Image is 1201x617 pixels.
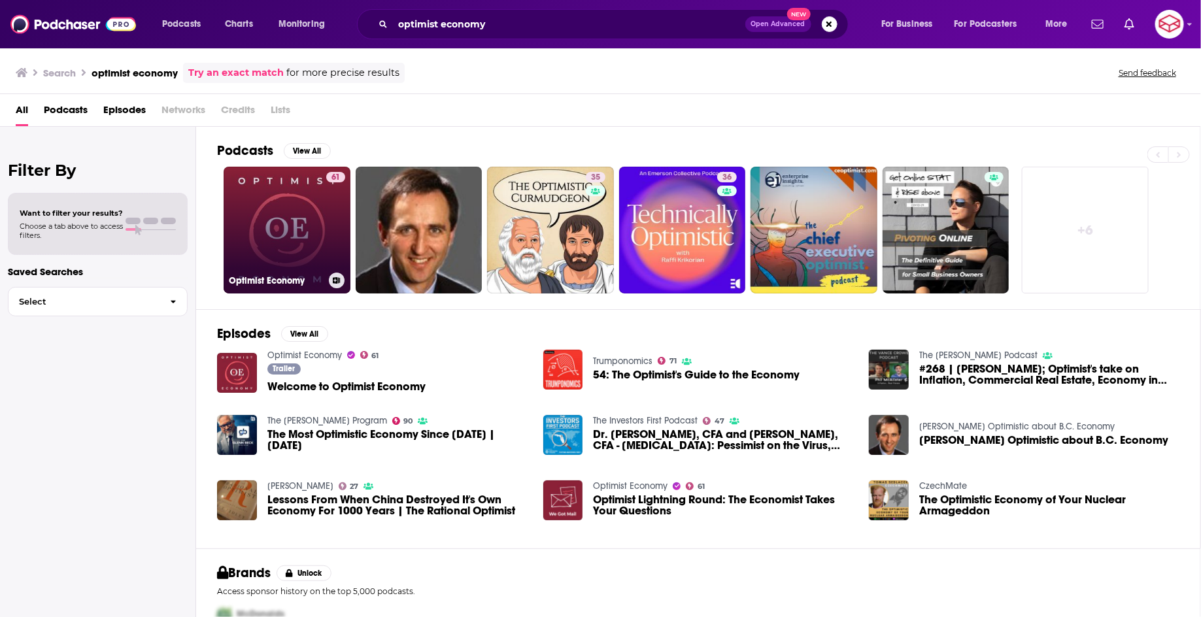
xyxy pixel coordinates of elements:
span: 90 [403,418,413,424]
a: 61Optimist Economy [224,167,350,293]
a: Show notifications dropdown [1087,13,1109,35]
span: 47 [715,418,724,424]
a: 27 [339,482,359,490]
a: 54: The Optimist's Guide to the Economy [593,369,800,380]
a: Trumponomics [593,356,652,367]
img: Hodgson Optimistic about B.C. Economy [869,415,909,455]
span: For Podcasters [955,15,1017,33]
a: 36 [619,167,746,293]
a: The Glenn Beck Program [267,415,387,426]
span: Monitoring [279,15,325,33]
img: Welcome to Optimist Economy [217,353,257,393]
span: 61 [331,171,340,184]
a: Try an exact match [188,65,284,80]
button: Show profile menu [1155,10,1184,39]
h2: Episodes [217,325,271,342]
span: for more precise results [286,65,399,80]
a: 71 [658,357,677,365]
div: Search podcasts, credits, & more... [369,9,861,39]
a: Show notifications dropdown [1119,13,1140,35]
img: Dr. David Kelly, CFA and Steve Curley, CFA - COVID-19: Pessimist on the Virus, Optimist on the Ec... [543,415,583,455]
span: [PERSON_NAME] Optimistic about B.C. Economy [919,435,1168,446]
a: Hodgson Optimistic about B.C. Economy [919,421,1115,432]
a: 35 [487,167,614,293]
span: 71 [669,358,677,364]
span: 61 [698,484,705,490]
span: Networks [161,99,205,126]
span: 61 [371,353,379,359]
p: Saved Searches [8,265,188,278]
a: Optimist Lightning Round: The Economist Takes Your Questions [593,494,853,516]
a: The Investors First Podcast [593,415,698,426]
a: Optimist Economy [267,350,342,361]
img: 54: The Optimist's Guide to the Economy [543,350,583,390]
span: Logged in as callista [1155,10,1184,39]
span: Trailer [273,365,295,373]
span: More [1045,15,1068,33]
span: Choose a tab above to access filters. [20,222,123,240]
a: Dr. David Kelly, CFA and Steve Curley, CFA - COVID-19: Pessimist on the Virus, Optimist on the Ec... [593,429,853,451]
a: Episodes [103,99,146,126]
h2: Filter By [8,161,188,180]
img: The Optimistic Economy of Your Nuclear Armageddon [869,480,909,520]
button: open menu [269,14,342,35]
button: Unlock [277,565,332,581]
span: Open Advanced [751,21,805,27]
a: Podcasts [44,99,88,126]
span: Dr. [PERSON_NAME], CFA and [PERSON_NAME], CFA - [MEDICAL_DATA]: Pessimist on the Virus, Optimist ... [593,429,853,451]
h3: Search [43,67,76,79]
a: The Most Optimistic Economy Since 1946 | 2/11/20 [267,429,528,451]
button: open menu [153,14,218,35]
span: For Business [881,15,933,33]
a: HALESTORM [267,480,333,492]
h3: Optimist Economy [229,275,324,286]
a: 36 [717,172,737,182]
span: #268 | [PERSON_NAME]; Optimist's take on Inflation, Commercial Real Estate, Economy in [DATE] [919,363,1179,386]
a: Charts [216,14,261,35]
input: Search podcasts, credits, & more... [393,14,745,35]
a: #268 | Phil McAlister; Optimist's take on Inflation, Commercial Real Estate, Economy in 2022 [919,363,1179,386]
h2: Brands [217,565,271,581]
span: 27 [350,484,358,490]
a: +6 [1022,167,1149,293]
img: The Most Optimistic Economy Since 1946 | 2/11/20 [217,415,257,455]
a: The Vance Crowe Podcast [919,350,1038,361]
a: 35 [586,172,605,182]
a: Welcome to Optimist Economy [267,381,426,392]
h2: Podcasts [217,142,273,159]
span: The Optimistic Economy of Your Nuclear Armageddon [919,494,1179,516]
img: Podchaser - Follow, Share and Rate Podcasts [10,12,136,37]
p: Access sponsor history on the top 5,000 podcasts. [217,586,1179,596]
a: CzechMate [919,480,967,492]
img: User Profile [1155,10,1184,39]
button: Send feedback [1115,67,1180,78]
h3: optimist economy [92,67,178,79]
span: 36 [722,171,732,184]
span: Podcasts [162,15,201,33]
button: Open AdvancedNew [745,16,811,32]
a: PodcastsView All [217,142,331,159]
img: #268 | Phil McAlister; Optimist's take on Inflation, Commercial Real Estate, Economy in 2022 [869,350,909,390]
span: Want to filter your results? [20,208,123,218]
a: EpisodesView All [217,325,328,342]
span: 35 [591,171,600,184]
button: open menu [1036,14,1084,35]
a: Hodgson Optimistic about B.C. Economy [919,435,1168,446]
button: Select [8,287,188,316]
button: View All [284,143,331,159]
img: Optimist Lightning Round: The Economist Takes Your Questions [543,480,583,520]
a: 90 [392,417,413,425]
